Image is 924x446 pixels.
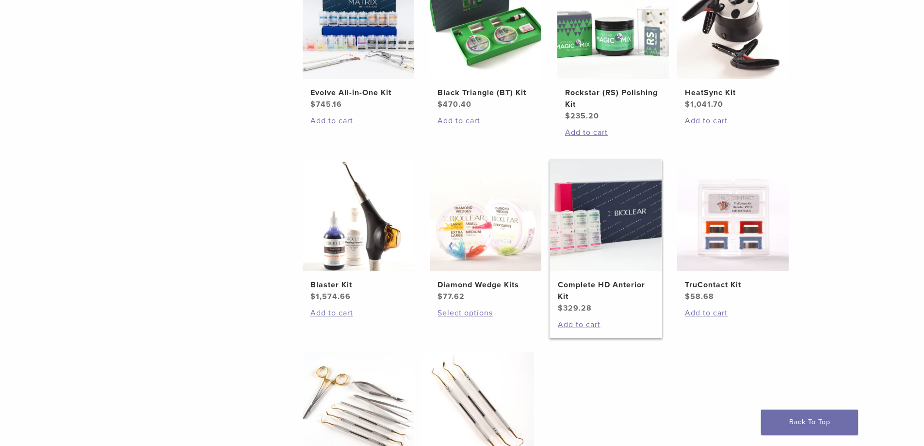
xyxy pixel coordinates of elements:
[565,87,661,110] h2: Rockstar (RS) Polishing Kit
[677,160,790,302] a: TruContact KitTruContact Kit $58.68
[429,160,542,302] a: Diamond Wedge KitsDiamond Wedge Kits $77.62
[565,111,599,121] bdi: 235.20
[310,87,406,99] h2: Evolve All-in-One Kit
[550,160,663,314] a: Complete HD Anterior KitComplete HD Anterior Kit $329.28
[302,160,415,302] a: Blaster KitBlaster Kit $1,574.66
[685,307,781,319] a: Add to cart: “TruContact Kit”
[438,87,534,99] h2: Black Triangle (BT) Kit
[685,292,690,301] span: $
[310,307,406,319] a: Add to cart: “Blaster Kit”
[685,99,723,109] bdi: 1,041.70
[310,115,406,127] a: Add to cart: “Evolve All-in-One Kit”
[565,111,570,121] span: $
[430,160,541,271] img: Diamond Wedge Kits
[558,303,592,313] bdi: 329.28
[310,99,316,109] span: $
[558,319,654,330] a: Add to cart: “Complete HD Anterior Kit”
[558,303,563,313] span: $
[438,279,534,291] h2: Diamond Wedge Kits
[685,87,781,99] h2: HeatSync Kit
[438,307,534,319] a: Select options for “Diamond Wedge Kits”
[685,115,781,127] a: Add to cart: “HeatSync Kit”
[438,99,471,109] bdi: 470.40
[438,292,443,301] span: $
[685,279,781,291] h2: TruContact Kit
[565,127,661,138] a: Add to cart: “Rockstar (RS) Polishing Kit”
[677,160,789,271] img: TruContact Kit
[310,292,351,301] bdi: 1,574.66
[438,115,534,127] a: Add to cart: “Black Triangle (BT) Kit”
[310,279,406,291] h2: Blaster Kit
[303,160,414,271] img: Blaster Kit
[310,292,316,301] span: $
[438,99,443,109] span: $
[550,160,662,271] img: Complete HD Anterior Kit
[558,279,654,302] h2: Complete HD Anterior Kit
[761,410,858,435] a: Back To Top
[310,99,342,109] bdi: 745.16
[438,292,465,301] bdi: 77.62
[685,99,690,109] span: $
[685,292,714,301] bdi: 58.68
